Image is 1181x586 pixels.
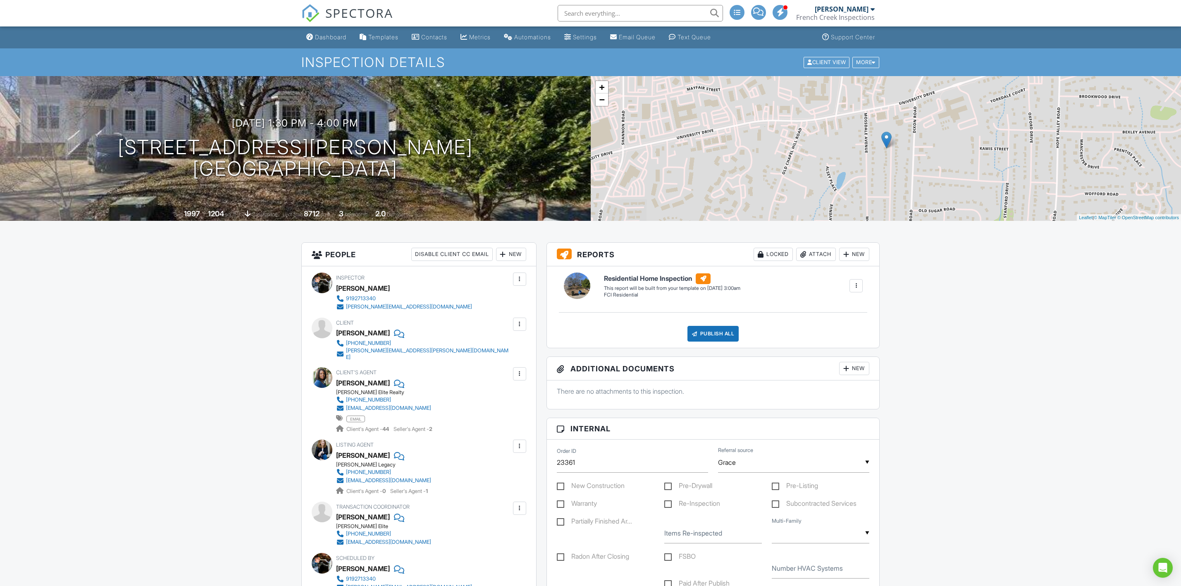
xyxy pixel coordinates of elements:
div: Publish All [687,326,739,342]
a: 9192713340 [336,294,472,303]
strong: 2 [429,426,432,432]
label: Multi-Family [772,517,802,525]
h3: Additional Documents [547,357,880,380]
div: Locked [754,248,793,261]
div: 2.0 [375,209,386,218]
div: [PHONE_NUMBER] [346,397,391,403]
span: Listing Agent [336,442,374,448]
h3: [DATE] 1:30 pm - 4:00 pm [232,117,358,129]
div: 1204 [208,209,224,218]
a: [PHONE_NUMBER] [336,396,431,404]
div: More [852,57,879,68]
div: Email Queue [619,33,656,41]
label: New Construction [557,482,625,492]
div: Metrics [469,33,491,41]
h6: Residential Home Inspection [604,273,740,284]
div: Open Intercom Messenger [1153,558,1173,578]
label: Warranty [557,500,597,510]
a: © MapTiler [1094,215,1116,220]
div: [PERSON_NAME][EMAIL_ADDRESS][PERSON_NAME][DOMAIN_NAME] [346,347,511,361]
div: [PERSON_NAME] Legacy [336,462,438,468]
div: Disable Client CC Email [411,248,493,261]
label: Referral source [718,447,753,454]
span: bedrooms [345,211,367,218]
div: Dashboard [315,33,346,41]
div: This report will be built from your template on [DATE] 3:00am [604,285,740,292]
label: Subcontracted Services [772,500,857,510]
a: [PERSON_NAME][EMAIL_ADDRESS][PERSON_NAME][DOMAIN_NAME] [336,347,511,361]
div: Client View [804,57,849,68]
label: FSBO [664,553,696,563]
label: Partially Finished Area(s) [557,517,632,528]
span: Scheduled By [336,555,375,561]
span: sq.ft. [321,211,331,218]
a: [PHONE_NUMBER] [336,339,511,347]
a: Leaflet [1079,215,1093,220]
div: 8712 [304,209,320,218]
span: Transaction Coordinator [336,504,410,510]
div: Support Center [831,33,875,41]
div: [PHONE_NUMBER] [346,340,391,347]
label: Order ID [557,447,576,455]
div: Automations [514,33,551,41]
a: [PHONE_NUMBER] [336,530,431,538]
div: | [1077,214,1181,221]
a: Dashboard [303,30,350,45]
span: Client's Agent [336,369,377,376]
div: Text Queue [678,33,711,41]
label: Items Re-inspected [664,529,722,538]
div: [PERSON_NAME] [336,282,390,294]
strong: 44 [382,426,389,432]
p: There are no attachments to this inspection. [557,387,870,396]
a: SPECTORA [301,11,393,29]
a: [EMAIL_ADDRESS][DOMAIN_NAME] [336,404,431,412]
div: Contacts [421,33,447,41]
div: French Creek Inspections [796,13,875,22]
div: 3 [339,209,344,218]
div: [PERSON_NAME] [336,562,390,575]
span: crawlspace [252,211,277,218]
div: Attach [796,248,836,261]
span: Seller's Agent - [394,426,432,432]
span: SPECTORA [325,4,393,22]
h1: Inspection Details [301,55,880,69]
strong: 0 [382,488,386,494]
h3: People [302,243,536,266]
span: bathrooms [387,211,410,218]
span: Inspector [336,275,365,281]
a: [PHONE_NUMBER] [336,468,431,476]
div: [EMAIL_ADDRESS][DOMAIN_NAME] [346,539,431,545]
div: [PHONE_NUMBER] [346,469,391,476]
h1: [STREET_ADDRESS][PERSON_NAME] [GEOGRAPHIC_DATA] [118,136,473,180]
a: Settings [561,30,600,45]
span: Client's Agent - [346,426,390,432]
span: Lot Size [285,211,303,218]
div: 9192713340 [346,576,376,582]
a: [PERSON_NAME] [336,449,390,462]
div: [PERSON_NAME] [336,511,390,523]
a: Templates [356,30,402,45]
a: [PERSON_NAME][EMAIL_ADDRESS][DOMAIN_NAME] [336,303,472,311]
div: [EMAIL_ADDRESS][DOMAIN_NAME] [346,477,431,484]
a: [EMAIL_ADDRESS][DOMAIN_NAME] [336,476,431,485]
a: Metrics [457,30,494,45]
span: Client's Agent - [346,488,387,494]
h3: Internal [547,418,880,440]
a: Text Queue [666,30,714,45]
a: Email Queue [607,30,659,45]
span: sq. ft. [225,211,237,218]
div: Settings [573,33,597,41]
label: Pre-Drywall [664,482,712,492]
div: [PERSON_NAME] Elite Realty [336,389,438,396]
a: [EMAIL_ADDRESS][DOMAIN_NAME] [336,538,431,546]
div: 1997 [184,209,200,218]
img: The Best Home Inspection Software - Spectora [301,4,320,22]
div: New [839,362,869,375]
div: New [839,248,869,261]
strong: 1 [426,488,428,494]
input: Number HVAC Systems [772,558,869,579]
input: Items Re-inspected [664,523,762,543]
a: [PERSON_NAME] [336,377,390,389]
